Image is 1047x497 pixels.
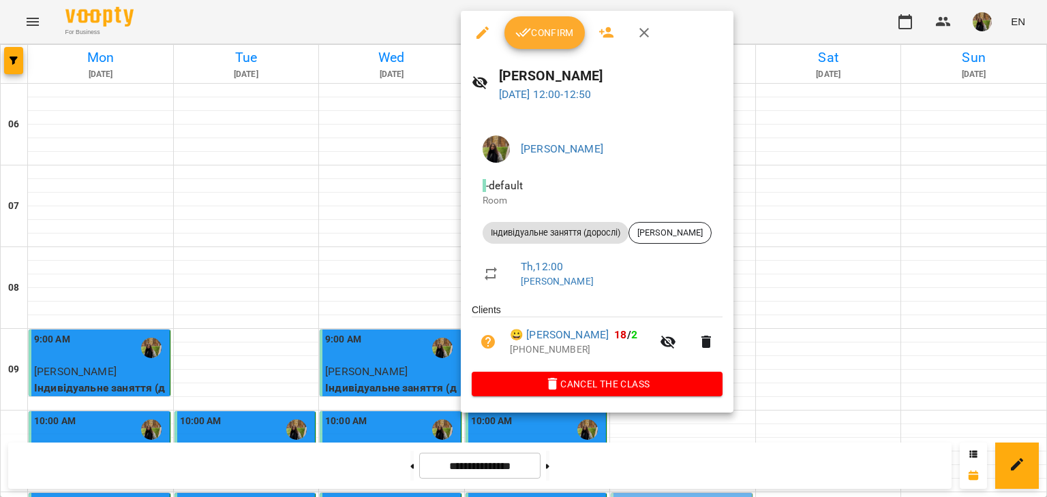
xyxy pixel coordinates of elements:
span: Індивідуальне заняття (дорослі) [483,227,628,239]
a: 😀 [PERSON_NAME] [510,327,609,343]
span: Cancel the class [483,376,712,392]
h6: [PERSON_NAME] [499,65,723,86]
span: [PERSON_NAME] [629,227,711,239]
a: Th , 12:00 [521,260,563,273]
a: [PERSON_NAME] [521,276,594,287]
span: 18 [614,328,626,341]
p: Room [483,194,712,208]
span: - default [483,179,526,192]
a: [DATE] 12:00-12:50 [499,88,592,101]
button: Cancel the class [472,372,723,396]
ul: Clients [472,303,723,371]
a: [PERSON_NAME] [521,142,603,155]
span: Confirm [515,25,574,41]
img: 11bdc30bc38fc15eaf43a2d8c1dccd93.jpg [483,135,510,163]
div: [PERSON_NAME] [628,222,712,244]
button: Unpaid. Bill the attendance? [472,325,504,358]
button: Confirm [504,16,585,49]
b: / [614,328,637,341]
p: [PHONE_NUMBER] [510,343,652,357]
span: 2 [631,328,637,341]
